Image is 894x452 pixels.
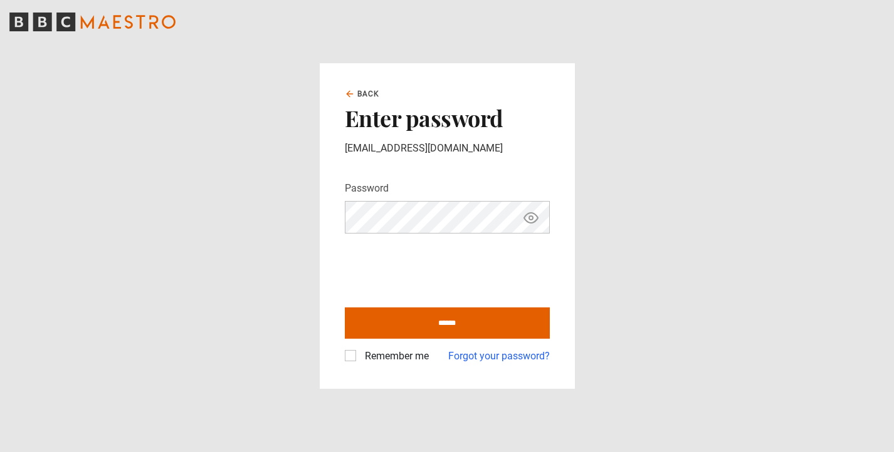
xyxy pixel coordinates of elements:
a: Back [345,88,380,100]
label: Password [345,181,389,196]
label: Remember me [360,349,429,364]
iframe: reCAPTCHA [345,244,535,292]
svg: BBC Maestro [9,13,176,31]
button: Show password [520,207,542,229]
span: Back [357,88,380,100]
h2: Enter password [345,105,550,131]
p: [EMAIL_ADDRESS][DOMAIN_NAME] [345,141,550,156]
a: Forgot your password? [448,349,550,364]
